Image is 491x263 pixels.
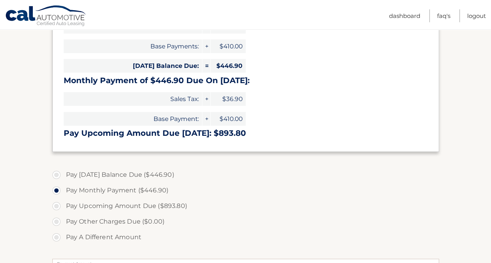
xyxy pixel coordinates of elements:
[52,198,439,214] label: Pay Upcoming Amount Due ($893.80)
[52,229,439,245] label: Pay A Different Amount
[64,112,202,126] span: Base Payment:
[52,167,439,183] label: Pay [DATE] Balance Due ($446.90)
[202,112,210,126] span: +
[467,9,486,22] a: Logout
[437,9,450,22] a: FAQ's
[52,214,439,229] label: Pay Other Charges Due ($0.00)
[64,128,428,138] h3: Pay Upcoming Amount Due [DATE]: $893.80
[202,39,210,53] span: +
[202,92,210,106] span: +
[5,5,87,28] a: Cal Automotive
[211,59,246,73] span: $446.90
[64,92,202,106] span: Sales Tax:
[52,183,439,198] label: Pay Monthly Payment ($446.90)
[64,39,202,53] span: Base Payments:
[389,9,420,22] a: Dashboard
[211,112,246,126] span: $410.00
[64,59,202,73] span: [DATE] Balance Due:
[211,92,246,106] span: $36.90
[64,76,428,85] h3: Monthly Payment of $446.90 Due On [DATE]:
[202,59,210,73] span: =
[211,39,246,53] span: $410.00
